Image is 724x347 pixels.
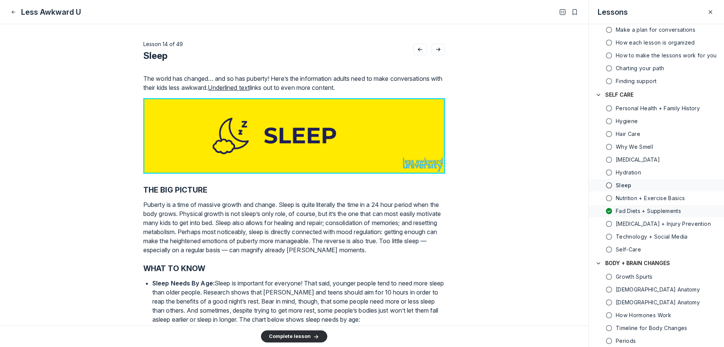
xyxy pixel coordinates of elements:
h2: Sleep [143,50,183,62]
h1: Less Awkward U [21,7,81,17]
strong: WHAT TO KNOW [143,264,205,273]
a: How Hormones Work [589,309,724,321]
h5: Self-Care [616,246,641,253]
a: How to make the lessons work for you [589,49,724,62]
button: Open Table of contents [558,8,567,17]
h5: Periods [616,337,636,345]
p: Puberty is a time of massive growth and change. Sleep is quite literally the time in a 24 hour pe... [143,200,445,254]
a: Hair Care [589,128,724,140]
h5: Timeline for Body Changes [616,324,687,332]
h5: Technology + Social Media [616,233,688,241]
h5: How to make the lessons work for you [616,52,717,59]
a: [DEMOGRAPHIC_DATA] Anatomy [589,296,724,308]
a: Fad Diets + Supplements [589,205,724,217]
a: Charting your path [589,62,724,74]
h5: Charting your path [616,65,664,72]
a: Why We Smell [589,141,724,153]
a: Hydration [589,167,724,179]
a: Timeline for Body Changes [589,322,724,334]
h5: Finding support [616,77,657,85]
h5: [MEDICAL_DATA] [616,156,660,163]
h5: [MEDICAL_DATA] + Injury Prevention [616,220,711,228]
span: Male Anatomy [616,299,700,306]
h2: THE BIG PICTURE [143,185,445,194]
h5: How each lesson is organized [616,39,695,46]
a: Nutrition + Exercise Basics [589,192,724,204]
a: Growth Spurts [589,271,724,283]
span: Skin Care [616,156,660,163]
a: How each lesson is organized [589,37,724,49]
a: Personal Health + Family History [589,102,724,114]
h5: Nutrition + Exercise Basics [616,194,685,202]
h5: Hydration [616,169,641,176]
a: Hygiene [589,115,724,127]
a: Sleep [589,179,724,191]
button: Go to next lesson [431,44,445,55]
span: Female Anatomy [616,286,700,293]
h5: Why We Smell [616,143,653,151]
a: Self-Care [589,244,724,256]
h4: SELF CARE [605,91,633,99]
h5: Hygiene [616,117,638,125]
u: Underlined text [208,84,250,91]
h5: [DEMOGRAPHIC_DATA] Anatomy [616,286,700,293]
button: BODY + BRAIN CHANGES [589,256,724,271]
strong: Sleep Needs By Age: [152,279,215,287]
button: Go to previous lesson [413,44,427,55]
h3: Lessons [598,7,628,17]
button: Complete lesson [261,330,327,342]
span: Lesson 14 of 49 [143,41,183,47]
button: Close [9,8,18,17]
a: [MEDICAL_DATA] + Injury Prevention [589,218,724,230]
h5: How Hormones Work [616,312,671,319]
h5: Growth Spurts [616,273,653,281]
a: Technology + Social Media [589,231,724,243]
p: The world has changed… and so has puberty! Here’s the information adults need to make conversatio... [143,74,445,92]
button: SELF CARE [589,87,724,102]
p: Sleep is important for everyone! That said, younger people tend to need more sleep than older peo... [152,279,445,324]
a: Make a plan for conversations [589,24,724,36]
button: Close [706,8,715,17]
span: Concussion + Injury Prevention [616,220,711,228]
h5: Hair Care [616,130,640,138]
button: View attachment [143,98,445,174]
a: Finding support [589,75,724,87]
a: [MEDICAL_DATA] [589,154,724,166]
h5: Personal Health + Family History [616,105,700,112]
a: Periods [589,335,724,347]
h5: [DEMOGRAPHIC_DATA] Anatomy [616,299,700,306]
button: Bookmarks [570,8,579,17]
a: [DEMOGRAPHIC_DATA] Anatomy [589,284,724,296]
h4: BODY + BRAIN CHANGES [605,259,670,267]
h5: Sleep [616,182,632,189]
h5: Fad Diets + Supplements [616,207,681,215]
h5: Make a plan for conversations [616,26,695,34]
